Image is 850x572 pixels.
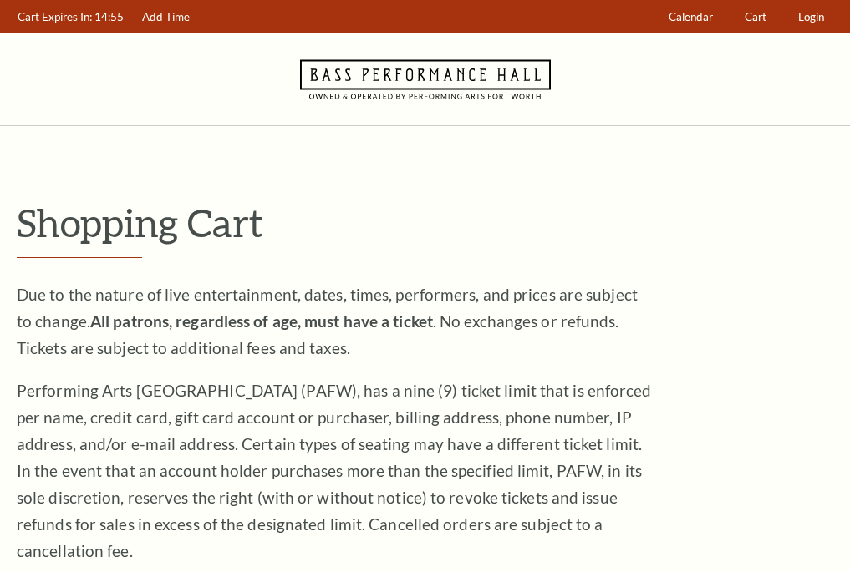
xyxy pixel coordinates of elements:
[18,10,92,23] span: Cart Expires In:
[669,10,713,23] span: Calendar
[661,1,721,33] a: Calendar
[94,10,124,23] span: 14:55
[17,377,652,564] p: Performing Arts [GEOGRAPHIC_DATA] (PAFW), has a nine (9) ticket limit that is enforced per name, ...
[135,1,198,33] a: Add Time
[798,10,824,23] span: Login
[90,311,433,331] strong: All patrons, regardless of age, must have a ticket
[17,201,833,244] p: Shopping Cart
[17,285,638,357] span: Due to the nature of live entertainment, dates, times, performers, and prices are subject to chan...
[791,1,832,33] a: Login
[745,10,766,23] span: Cart
[737,1,775,33] a: Cart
